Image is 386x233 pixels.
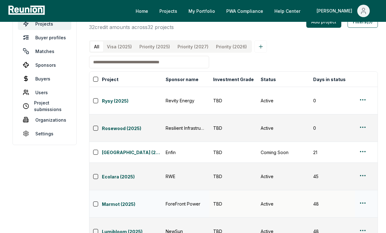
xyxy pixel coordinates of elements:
button: [GEOGRAPHIC_DATA] (2025) [102,148,162,157]
div: 21 [313,149,353,156]
button: Days in status [312,73,347,85]
div: Active [261,201,306,207]
a: PWA Compliance [221,5,268,17]
div: Coming Soon [261,149,306,156]
button: [PERSON_NAME] [312,5,375,17]
nav: Main [131,5,380,17]
button: Ecolara (2025) [102,172,162,181]
div: Resilient Infrastructure Group [166,125,206,131]
a: Ecolara (2025) [102,173,162,181]
div: TBD [213,173,253,180]
a: Settings [18,127,71,140]
div: RWE [166,173,206,180]
a: Buyers [18,72,71,85]
button: Rysy (2025) [102,96,162,105]
button: Project [101,73,120,85]
a: Organizations [18,114,71,126]
div: 0 [313,125,353,131]
button: Sponsor name [164,73,200,85]
a: Help Center [269,5,305,17]
button: Rosewood (2025) [102,124,162,133]
div: Active [261,97,306,104]
div: 48 [313,201,353,207]
a: My Portfolio [183,5,220,17]
div: TBD [213,125,253,131]
a: Projects [154,5,182,17]
a: Rosewood (2025) [102,125,162,133]
a: Projects [18,17,71,30]
div: ForeFront Power [166,201,206,207]
button: Priority (2025) [136,41,174,52]
div: Active [261,173,306,180]
div: Revity Energy [166,97,206,104]
div: TBD [213,97,253,104]
a: Marmot (2025) [102,201,162,208]
div: TBD [213,201,253,207]
div: Enfin [166,149,206,156]
a: Rysy (2025) [102,98,162,105]
div: 0 [313,97,353,104]
div: 45 [313,173,353,180]
button: Marmot (2025) [102,200,162,208]
a: Home [131,5,153,17]
a: [GEOGRAPHIC_DATA] (2025) [102,149,162,157]
a: Matches [18,45,71,57]
a: Users [18,86,71,99]
div: Active [261,125,306,131]
div: [PERSON_NAME] [317,5,355,17]
button: Status [259,73,277,85]
button: Investment Grade [212,73,255,85]
button: Priority (2027) [174,41,212,52]
button: Priority (2026) [212,41,251,52]
a: Project submissions [18,100,71,112]
p: 32 credit amounts across 32 projects [89,23,174,31]
a: Sponsors [18,59,71,71]
button: Visa (2025) [103,41,136,52]
button: All [90,41,103,52]
a: Buyer profiles [18,31,71,44]
div: TBD [213,149,253,156]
